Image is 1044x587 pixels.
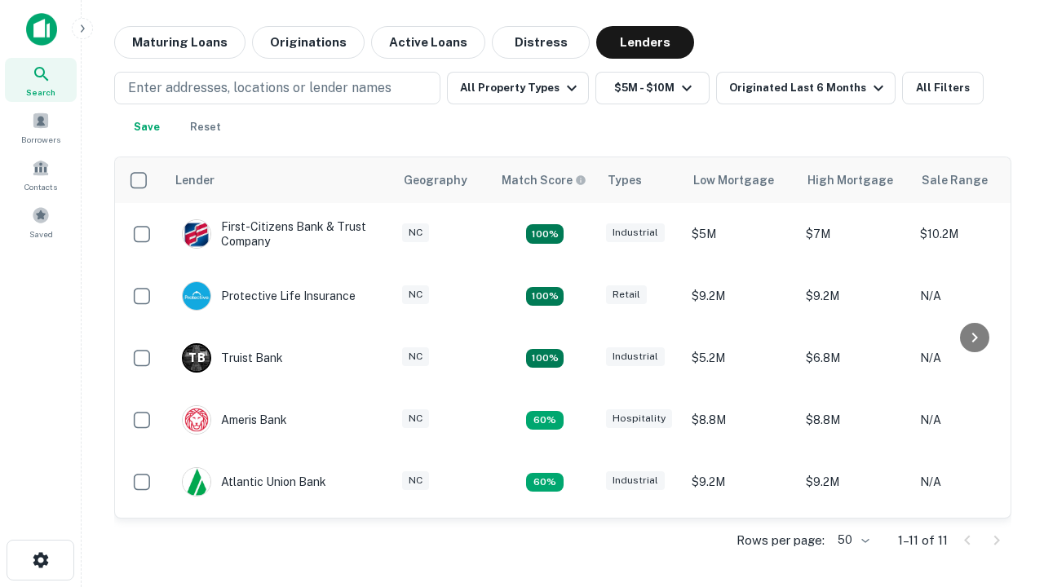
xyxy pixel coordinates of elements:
p: Enter addresses, locations or lender names [128,78,391,98]
div: Matching Properties: 1, hasApolloMatch: undefined [526,473,564,492]
div: Low Mortgage [693,170,774,190]
img: picture [183,406,210,434]
div: NC [402,347,429,366]
img: capitalize-icon.png [26,13,57,46]
td: $6.3M [798,513,912,575]
p: 1–11 of 11 [898,531,948,550]
div: 50 [831,528,872,552]
div: Originated Last 6 Months [729,78,888,98]
span: Search [26,86,55,99]
img: picture [183,282,210,310]
button: Maturing Loans [114,26,246,59]
a: Borrowers [5,105,77,149]
th: High Mortgage [798,157,912,203]
div: Industrial [606,223,665,242]
button: Originated Last 6 Months [716,72,896,104]
td: $9.2M [798,265,912,327]
div: Industrial [606,471,665,490]
th: Geography [394,157,492,203]
div: Atlantic Union Bank [182,467,326,497]
div: Capitalize uses an advanced AI algorithm to match your search with the best lender. The match sco... [502,171,586,189]
td: $9.2M [798,451,912,513]
button: Distress [492,26,590,59]
div: Ameris Bank [182,405,287,435]
span: Contacts [24,180,57,193]
div: Types [608,170,642,190]
td: $9.2M [683,451,798,513]
th: Types [598,157,683,203]
td: $7M [798,203,912,265]
button: Reset [179,111,232,143]
button: Lenders [596,26,694,59]
span: Borrowers [21,133,60,146]
td: $8.8M [798,389,912,451]
th: Lender [166,157,394,203]
button: $5M - $10M [595,72,710,104]
div: NC [402,223,429,242]
td: $5.2M [683,327,798,389]
button: Save your search to get updates of matches that match your search criteria. [121,111,173,143]
img: picture [183,468,210,496]
th: Low Mortgage [683,157,798,203]
div: Hospitality [606,409,672,428]
div: Matching Properties: 2, hasApolloMatch: undefined [526,287,564,307]
div: Matching Properties: 2, hasApolloMatch: undefined [526,224,564,244]
div: NC [402,471,429,490]
div: Truist Bank [182,343,283,373]
button: All Filters [902,72,984,104]
div: NC [402,285,429,304]
div: Retail [606,285,647,304]
a: Contacts [5,152,77,196]
img: picture [183,220,210,248]
div: Matching Properties: 1, hasApolloMatch: undefined [526,411,564,430]
td: $6.8M [798,327,912,389]
button: Originations [252,26,365,59]
h6: Match Score [502,171,583,189]
div: First-citizens Bank & Trust Company [182,219,378,249]
button: All Property Types [447,72,589,104]
button: Active Loans [371,26,485,59]
td: $9.2M [683,265,798,327]
div: Industrial [606,347,665,366]
a: Saved [5,200,77,244]
td: $6.3M [683,513,798,575]
th: Capitalize uses an advanced AI algorithm to match your search with the best lender. The match sco... [492,157,598,203]
iframe: Chat Widget [962,457,1044,535]
a: Search [5,58,77,102]
button: Enter addresses, locations or lender names [114,72,440,104]
div: NC [402,409,429,428]
div: High Mortgage [807,170,893,190]
td: $8.8M [683,389,798,451]
p: Rows per page: [737,531,825,550]
span: Saved [29,227,53,241]
p: T B [188,350,205,367]
div: Geography [404,170,467,190]
td: $5M [683,203,798,265]
div: Sale Range [922,170,988,190]
div: Protective Life Insurance [182,281,356,311]
div: Lender [175,170,215,190]
div: Matching Properties: 3, hasApolloMatch: undefined [526,349,564,369]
